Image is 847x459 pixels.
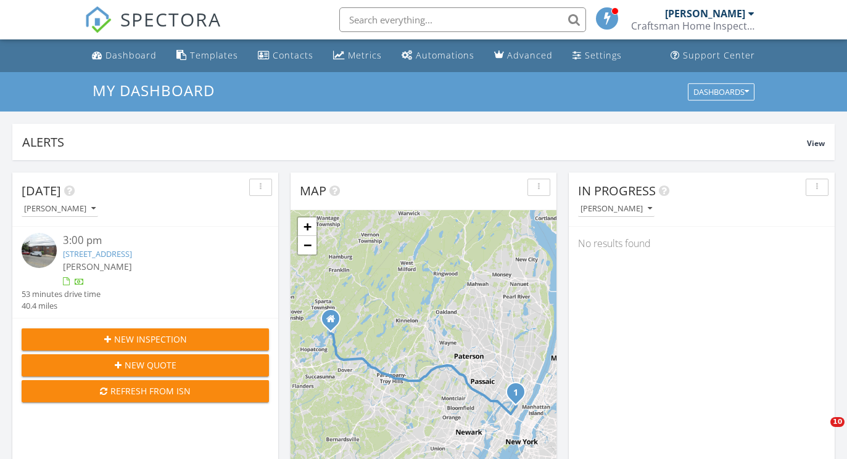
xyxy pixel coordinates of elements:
div: Dashboards [693,87,749,96]
div: Dashboard [105,49,157,61]
span: SPECTORA [120,6,221,32]
span: New Quote [125,359,176,372]
a: Zoom in [298,217,316,236]
a: Metrics [328,44,387,67]
div: Settings [585,49,622,61]
button: Dashboards [688,83,754,100]
span: 10 [830,417,845,427]
a: [STREET_ADDRESS] [63,248,132,259]
a: Advanced [489,44,558,67]
span: Map [300,182,326,199]
span: [PERSON_NAME] [63,261,132,272]
input: Search everything... [339,7,586,32]
a: Dashboard [87,44,162,67]
span: New Inspection [114,333,187,346]
div: Automations [416,49,474,61]
iframe: Intercom live chat [805,417,835,447]
div: No results found [569,227,835,260]
button: [PERSON_NAME] [578,201,655,217]
a: Automations (Basic) [397,44,479,67]
button: [PERSON_NAME] [22,201,98,217]
a: SPECTORA [85,17,221,43]
div: Support Center [683,49,755,61]
div: Craftsman Home Inspection Services LLC [631,20,754,32]
button: New Quote [22,354,269,376]
div: 3:00 pm [63,233,249,248]
div: 30 Yacht Club Dr, Lake Hopatcong NJ 07849 [331,319,338,326]
a: Support Center [666,44,760,67]
div: [PERSON_NAME] [581,205,652,213]
a: Settings [568,44,627,67]
div: 53 minutes drive time [22,288,101,300]
div: Contacts [273,49,313,61]
div: Alerts [22,134,807,150]
img: streetview [22,233,57,268]
span: View [807,138,825,148]
span: In Progress [578,182,656,199]
i: 1 [513,389,518,397]
div: [PERSON_NAME] [665,7,745,20]
a: 3:00 pm [STREET_ADDRESS] [PERSON_NAME] 53 minutes drive time 40.4 miles [22,233,269,312]
div: Metrics [348,49,382,61]
div: 6409 Granton Ave 2C, North Bergen, NJ 07047 [516,392,523,399]
div: 40.4 miles [22,300,101,312]
img: The Best Home Inspection Software - Spectora [85,6,112,33]
div: [PERSON_NAME] [24,205,96,213]
div: Advanced [507,49,553,61]
span: My Dashboard [93,80,215,100]
a: Contacts [253,44,318,67]
button: Refresh from ISN [22,380,269,402]
span: [DATE] [22,182,61,199]
a: Zoom out [298,236,316,254]
div: Templates [190,49,238,61]
button: New Inspection [22,328,269,351]
a: Templates [171,44,243,67]
div: Refresh from ISN [31,384,259,397]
